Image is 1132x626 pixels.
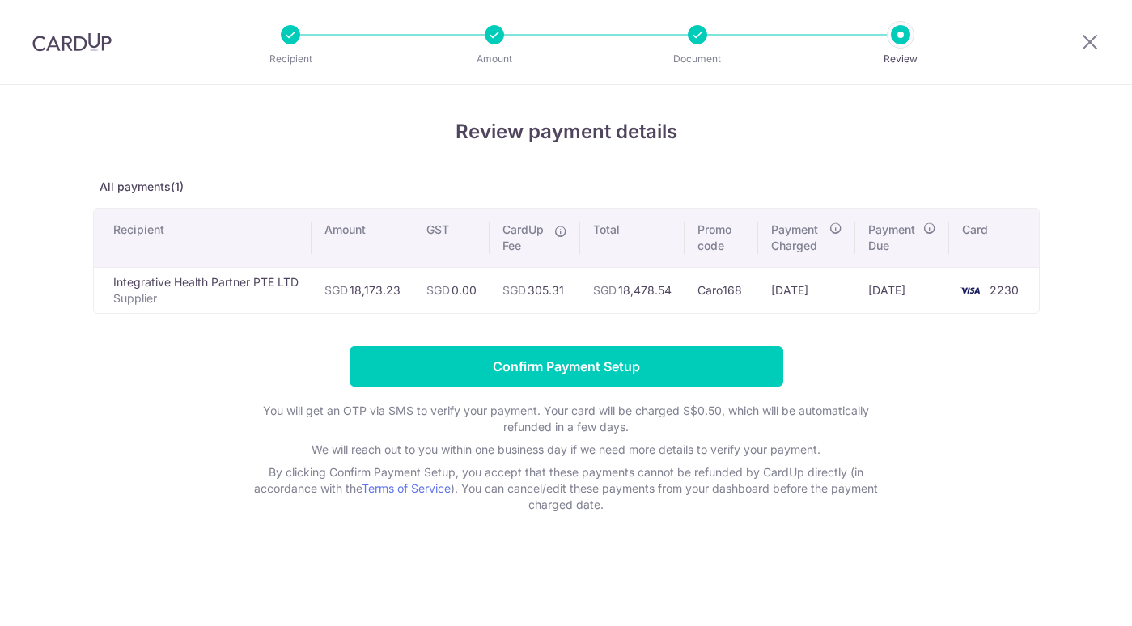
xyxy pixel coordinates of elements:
p: Amount [435,51,554,67]
span: Payment Charged [771,222,825,254]
p: Recipient [231,51,350,67]
p: Review [841,51,960,67]
p: All payments(1) [93,179,1040,195]
td: Caro168 [685,267,757,313]
th: Amount [312,209,413,267]
span: SGD [593,283,617,297]
span: CardUp Fee [502,222,547,254]
h4: Review payment details [93,117,1040,146]
span: SGD [426,283,450,297]
input: Confirm Payment Setup [350,346,783,387]
th: Total [580,209,685,267]
th: GST [413,209,490,267]
td: 0.00 [413,267,490,313]
p: We will reach out to you within one business day if we need more details to verify your payment. [243,442,890,458]
span: 2230 [990,283,1019,297]
p: You will get an OTP via SMS to verify your payment. Your card will be charged S$0.50, which will ... [243,403,890,435]
a: Terms of Service [362,481,451,495]
img: <span class="translation_missing" title="translation missing: en.account_steps.new_confirm_form.b... [954,281,986,300]
span: Payment Due [868,222,918,254]
td: Integrative Health Partner PTE LTD [94,267,312,313]
th: Promo code [685,209,757,267]
td: [DATE] [758,267,856,313]
td: 18,478.54 [580,267,685,313]
span: SGD [324,283,348,297]
p: By clicking Confirm Payment Setup, you accept that these payments cannot be refunded by CardUp di... [243,464,890,513]
img: CardUp [32,32,112,52]
td: 18,173.23 [312,267,413,313]
p: Document [638,51,757,67]
th: Recipient [94,209,312,267]
td: [DATE] [855,267,949,313]
span: SGD [502,283,526,297]
td: 305.31 [490,267,581,313]
th: Card [949,209,1038,267]
p: Supplier [113,290,299,307]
